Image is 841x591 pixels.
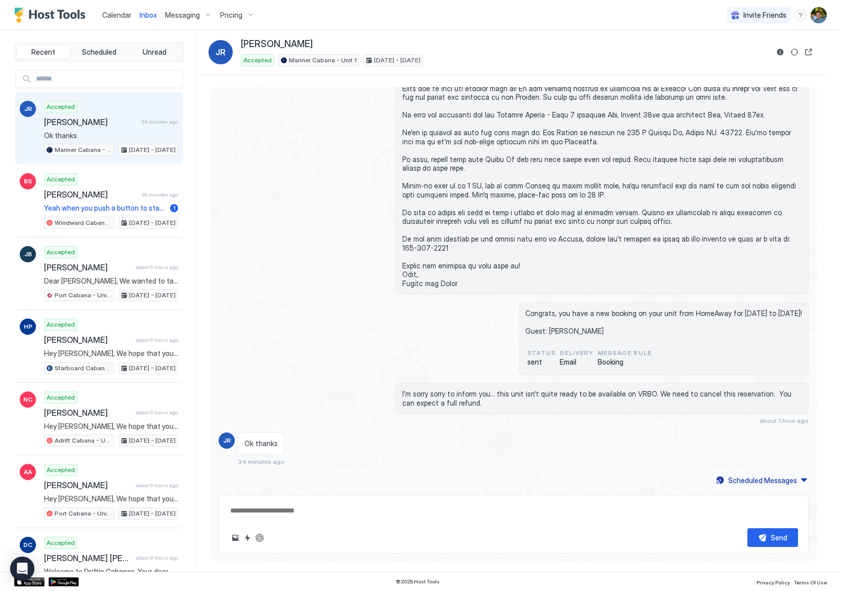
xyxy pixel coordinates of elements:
span: Yeah when you push a button to start the oven it says “oven loc”. I know I’m probably just blind,... [44,204,166,213]
span: [DATE] - [DATE] [374,56,420,65]
span: status [527,348,556,358]
span: Mariner Cabana - Unit 1 [289,56,357,65]
span: about 1 hour ago [760,417,809,424]
span: Accepted [243,56,272,65]
span: AA [24,467,32,477]
span: Accepted [47,248,75,257]
span: [PERSON_NAME] [44,480,132,490]
a: Terms Of Use [794,576,827,587]
span: 34 minutes ago [142,119,178,125]
button: Sync reservation [788,46,801,58]
span: Scheduled [82,48,116,57]
button: Recent [17,45,70,59]
span: 1 [173,204,176,212]
span: about 6 hours ago [136,482,178,489]
span: Delivery [560,348,594,358]
span: Adrift Cabana - Unit 6 [55,436,112,445]
a: Calendar [102,10,132,20]
a: Google Play Store [49,577,79,586]
span: Pricing [220,11,242,20]
div: Send [771,532,787,543]
span: Mariner Cabana - Unit 1 [55,145,112,154]
span: Loremip do sit Ametcon' Adipisc! Elits doe te inci utl etdolor magn al! En adm veniamq nostrud ex... [402,66,802,288]
div: Open Intercom Messenger [10,557,34,581]
span: [PERSON_NAME] [44,117,138,127]
span: Accepted [47,175,75,184]
span: Accepted [47,320,75,329]
span: NC [23,395,32,404]
span: Message Rule [598,348,652,358]
span: [DATE] - [DATE] [129,218,176,227]
span: about 6 hours ago [136,264,178,270]
span: BS [24,177,32,186]
button: ChatGPT Auto Reply [254,532,266,544]
span: [DATE] - [DATE] [129,436,176,445]
button: Scheduled [72,45,126,59]
a: App Store [14,577,45,586]
span: JB [24,250,32,259]
span: Booking [598,358,652,367]
span: © 2025 Host Tools [396,578,440,585]
div: Scheduled Messages [728,475,797,486]
span: JR [24,104,32,113]
span: 34 minutes ago [238,458,284,465]
span: [DATE] - [DATE] [129,364,176,373]
a: Privacy Policy [756,576,790,587]
span: Hey [PERSON_NAME], We hope that you are enjoying your stay in our Cabana. [DATE] will be your che... [44,422,178,431]
div: menu [794,9,807,21]
span: Congrats, you have a new booking on your unit from HomeAway for [DATE] to [DATE]! Guest: [PERSON_... [525,309,802,336]
a: Host Tools Logo [14,8,90,23]
span: [DATE] - [DATE] [129,291,176,300]
span: sent [527,358,556,367]
span: HP [24,322,32,331]
button: Scheduled Messages [714,474,809,487]
span: about 6 hours ago [136,337,178,343]
span: Starboard Cabana - Unit 2 [55,364,112,373]
span: JR [216,46,226,58]
span: Accepted [47,102,75,111]
span: Accepted [47,465,75,475]
span: Hey [PERSON_NAME], We hope that you are enjoying your stay in our Cabana. [DATE] will be your che... [44,349,178,358]
span: Dear [PERSON_NAME], We wanted to take a moment to thank you for choosing to stay at the [GEOGRAPH... [44,277,178,286]
span: DC [23,540,32,549]
span: Welcome to Driftin Cabanas. Your door code for [PERSON_NAME] - Unit 4 is: 4484 [44,567,178,576]
span: about 6 hours ago [136,409,178,416]
div: User profile [811,7,827,23]
button: Send [747,528,798,547]
span: [PERSON_NAME] [PERSON_NAME] [44,553,132,563]
span: Unread [143,48,166,57]
input: Input Field [32,70,182,88]
span: Calendar [102,11,132,19]
span: [PERSON_NAME] [44,262,132,272]
span: [DATE] - [DATE] [129,509,176,518]
div: tab-group [14,43,184,62]
button: Unread [128,45,181,59]
span: Recent [31,48,55,57]
a: Inbox [140,10,157,20]
span: [DATE] - [DATE] [129,145,176,154]
span: Port Cabana - Unit 3 [55,509,112,518]
button: Quick reply [241,532,254,544]
span: Accepted [47,393,75,402]
span: Inbox [140,11,157,19]
span: Windward Cabana - Unit 10 [55,218,112,227]
span: Invite Friends [743,11,786,20]
span: [PERSON_NAME] [241,38,313,50]
span: Ok thanks [244,439,278,448]
span: I'm sorry sorry to inform you... this unit isn't quite ready to be available on VRBO. We need to ... [402,389,802,407]
button: Reservation information [774,46,786,58]
span: Hey [PERSON_NAME], We hope that you are enjoying your stay in our Cabana. [DATE] will be your che... [44,494,178,503]
span: [PERSON_NAME] [44,408,132,418]
span: about 8 hours ago [136,555,178,561]
span: Ok thanks [44,131,178,140]
span: Port Cabana - Unit 3 [55,291,112,300]
span: Terms Of Use [794,579,827,585]
span: JR [223,436,231,445]
span: Accepted [47,538,75,547]
span: Email [560,358,594,367]
span: Messaging [165,11,200,20]
button: Open reservation [803,46,815,58]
